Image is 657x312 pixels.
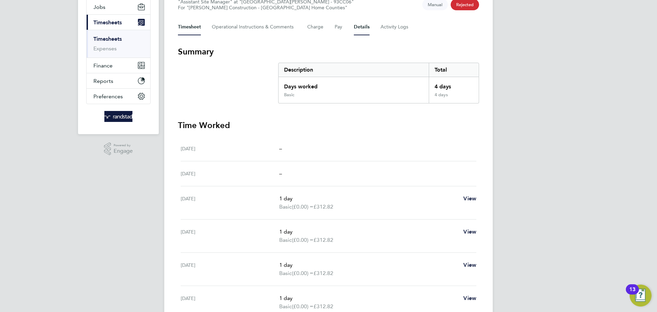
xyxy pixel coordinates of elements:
[279,269,292,277] span: Basic
[178,46,479,57] h3: Summary
[284,92,294,98] div: Basic
[181,145,279,153] div: [DATE]
[181,261,279,277] div: [DATE]
[279,228,458,236] p: 1 day
[463,295,476,301] span: View
[629,289,635,298] div: 13
[313,203,333,210] span: £312.82
[178,19,201,35] button: Timesheet
[463,294,476,302] a: View
[313,237,333,243] span: £312.82
[463,261,476,269] a: View
[279,170,282,177] span: –
[354,19,370,35] button: Details
[463,262,476,268] span: View
[279,203,292,211] span: Basic
[181,170,279,178] div: [DATE]
[181,294,279,311] div: [DATE]
[279,261,458,269] p: 1 day
[93,4,105,10] span: Jobs
[313,303,333,310] span: £312.82
[630,285,652,307] button: Open Resource Center, 13 new notifications
[463,195,476,203] a: View
[279,236,292,244] span: Basic
[429,77,479,92] div: 4 days
[292,237,313,243] span: (£0.00) =
[178,120,479,131] h3: Time Worked
[279,294,458,302] p: 1 day
[463,195,476,202] span: View
[104,142,133,155] a: Powered byEngage
[292,203,313,210] span: (£0.00) =
[114,148,133,154] span: Engage
[278,63,479,103] div: Summary
[181,228,279,244] div: [DATE]
[292,270,313,276] span: (£0.00) =
[87,15,150,30] button: Timesheets
[87,30,150,58] div: Timesheets
[93,36,122,42] a: Timesheets
[429,63,479,77] div: Total
[86,111,151,122] a: Go to home page
[87,58,150,73] button: Finance
[279,302,292,311] span: Basic
[313,270,333,276] span: £312.82
[429,92,479,103] div: 4 days
[93,19,122,26] span: Timesheets
[279,63,429,77] div: Description
[279,195,458,203] p: 1 day
[279,145,282,152] span: –
[181,195,279,211] div: [DATE]
[212,19,296,35] button: Operational Instructions & Comments
[93,93,123,100] span: Preferences
[292,303,313,310] span: (£0.00) =
[93,45,117,52] a: Expenses
[335,19,343,35] button: Pay
[93,62,113,69] span: Finance
[93,78,113,84] span: Reports
[104,111,133,122] img: randstad-logo-retina.png
[381,19,409,35] button: Activity Logs
[87,89,150,104] button: Preferences
[307,19,324,35] button: Charge
[279,77,429,92] div: Days worked
[463,228,476,236] a: View
[178,5,354,11] div: For "[PERSON_NAME] Construction - [GEOGRAPHIC_DATA] Home Counties"
[463,228,476,235] span: View
[87,73,150,88] button: Reports
[114,142,133,148] span: Powered by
